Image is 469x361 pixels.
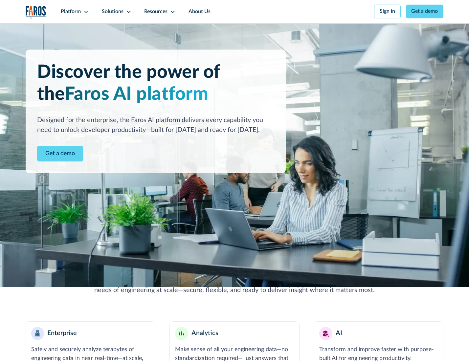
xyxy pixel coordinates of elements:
[35,330,40,336] img: Enterprise building blocks or structure icon
[37,61,274,105] h1: Discover the power of the
[321,328,331,338] img: AI robot or assistant icon
[26,6,47,19] img: Logo of the analytics and reporting company Faros.
[191,329,218,338] div: Analytics
[406,5,444,18] a: Get a demo
[47,329,77,338] div: Enterprise
[37,146,83,162] a: Contact Modal
[102,8,123,16] div: Solutions
[179,331,184,336] img: Minimalist bar chart analytics icon
[61,8,81,16] div: Platform
[336,329,342,338] div: AI
[374,5,401,18] a: Sign in
[26,6,47,19] a: home
[144,8,167,16] div: Resources
[65,85,209,103] span: Faros AI platform
[37,116,274,135] div: Designed for the enterprise, the Faros AI platform delivers every capability you need to unlock d...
